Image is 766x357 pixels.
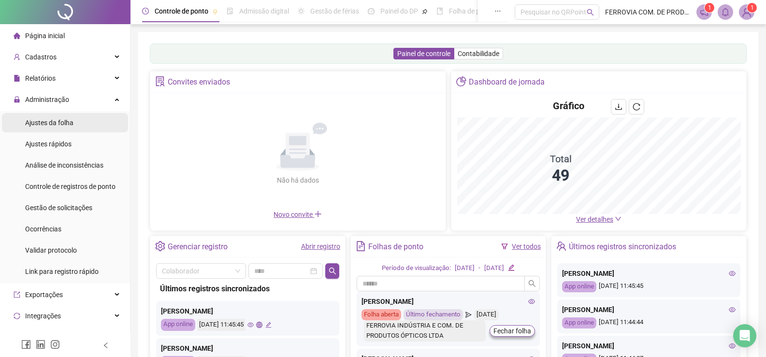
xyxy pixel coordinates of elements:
[310,7,359,15] span: Gestão de férias
[729,270,736,277] span: eye
[36,340,45,349] span: linkedin
[458,50,499,57] span: Contabilidade
[253,175,342,186] div: Não há dados
[700,8,708,16] span: notification
[212,9,218,14] span: pushpin
[553,99,584,113] h4: Gráfico
[615,103,622,111] span: download
[25,225,61,233] span: Ocorrências
[382,263,451,273] div: Período de visualização:
[436,8,443,14] span: book
[25,119,73,127] span: Ajustes da folha
[274,211,322,218] span: Novo convite
[25,96,69,103] span: Administração
[633,103,640,111] span: reload
[562,268,736,279] div: [PERSON_NAME]
[528,298,535,305] span: eye
[562,317,596,328] div: App online
[25,333,64,341] span: Acesso à API
[493,326,531,336] span: Fechar folha
[721,8,730,16] span: bell
[14,96,20,103] span: lock
[708,4,711,11] span: 1
[368,239,423,255] div: Folhas de ponto
[298,8,304,14] span: sun
[227,8,233,14] span: file-done
[469,74,545,90] div: Dashboard de jornada
[380,7,418,15] span: Painel do DP
[25,268,99,275] span: Link para registro rápido
[102,342,109,349] span: left
[265,322,272,328] span: edit
[14,313,20,319] span: sync
[247,322,254,328] span: eye
[50,340,60,349] span: instagram
[25,140,72,148] span: Ajustes rápidos
[556,241,566,251] span: team
[161,306,334,316] div: [PERSON_NAME]
[155,7,208,15] span: Controle de ponto
[562,304,736,315] div: [PERSON_NAME]
[155,76,165,86] span: solution
[314,210,322,218] span: plus
[397,50,450,57] span: Painel de controle
[465,309,472,320] span: send
[494,8,501,14] span: ellipsis
[705,3,714,13] sup: 1
[478,263,480,273] div: -
[528,280,536,287] span: search
[562,341,736,351] div: [PERSON_NAME]
[455,263,475,273] div: [DATE]
[615,215,621,222] span: down
[733,324,756,347] div: Open Intercom Messenger
[239,7,289,15] span: Admissão digital
[484,263,504,273] div: [DATE]
[25,32,65,40] span: Página inicial
[562,281,596,292] div: App online
[356,241,366,251] span: file-text
[161,319,195,331] div: App online
[562,317,736,328] div: [DATE] 11:44:44
[751,4,754,11] span: 1
[729,343,736,349] span: eye
[508,264,514,271] span: edit
[25,161,103,169] span: Análise de inconsistências
[160,283,335,295] div: Últimos registros sincronizados
[569,239,676,255] div: Últimos registros sincronizados
[25,312,61,320] span: Integrações
[368,8,375,14] span: dashboard
[161,343,334,354] div: [PERSON_NAME]
[25,291,63,299] span: Exportações
[605,7,691,17] span: FERROVIA COM. DE PRODUTOS ÓPTICOS LTDA
[14,54,20,60] span: user-add
[361,309,401,320] div: Folha aberta
[576,215,613,223] span: Ver detalhes
[25,183,116,190] span: Controle de registros de ponto
[14,291,20,298] span: export
[364,320,486,342] div: FERROVIA INDÚSTRIA E COM. DE PRODUTOS ÓPTICOS LTDA
[142,8,149,14] span: clock-circle
[14,75,20,82] span: file
[25,53,57,61] span: Cadastros
[562,281,736,292] div: [DATE] 11:45:45
[168,74,230,90] div: Convites enviados
[301,243,340,250] a: Abrir registro
[25,74,56,82] span: Relatórios
[747,3,757,13] sup: Atualize o seu contato no menu Meus Dados
[14,32,20,39] span: home
[422,9,428,14] span: pushpin
[490,325,535,337] button: Fechar folha
[155,241,165,251] span: setting
[25,246,77,254] span: Validar protocolo
[501,243,508,250] span: filter
[474,309,499,320] div: [DATE]
[456,76,466,86] span: pie-chart
[449,7,511,15] span: Folha de pagamento
[25,204,92,212] span: Gestão de solicitações
[256,322,262,328] span: global
[512,243,541,250] a: Ver todos
[404,309,463,320] div: Último fechamento
[168,239,228,255] div: Gerenciar registro
[587,9,594,16] span: search
[361,296,535,307] div: [PERSON_NAME]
